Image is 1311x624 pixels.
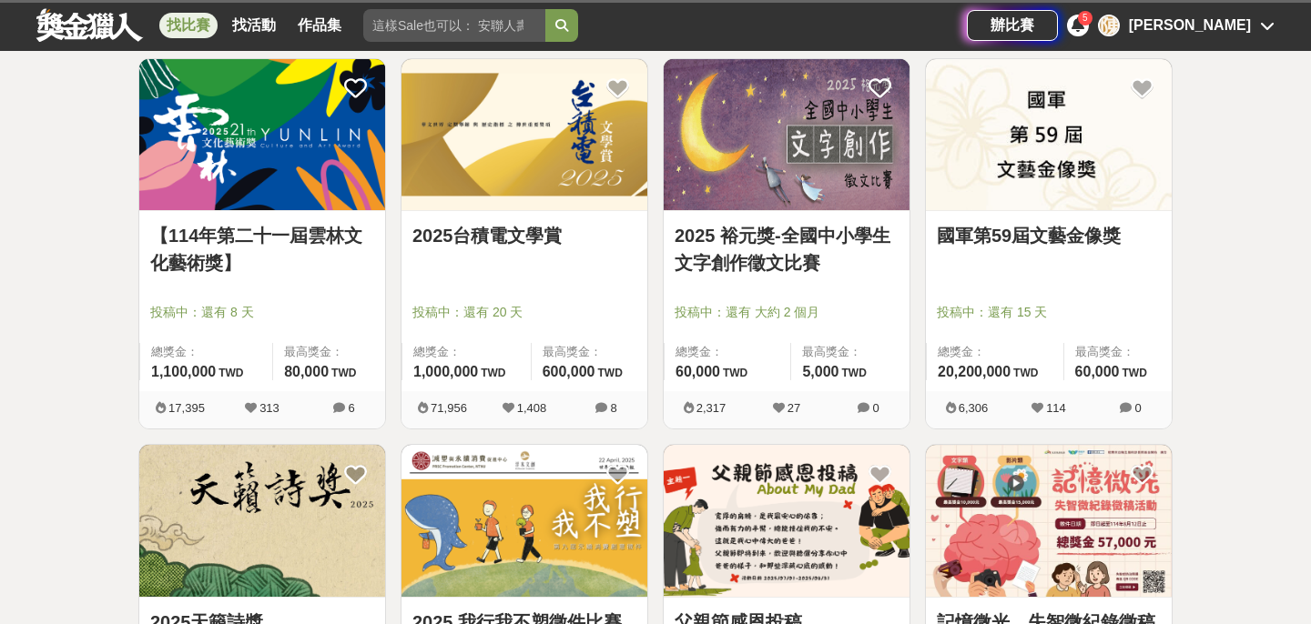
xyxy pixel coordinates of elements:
input: 這樣Sale也可以： 安聯人壽創意銷售法募集 [363,9,545,42]
span: TWD [481,367,505,379]
span: 1,100,000 [151,364,216,379]
img: Cover Image [139,59,385,211]
span: TWD [331,367,356,379]
span: 17,395 [168,401,205,415]
span: 1,408 [517,401,547,415]
span: 2,317 [696,401,727,415]
span: 20,200,000 [938,364,1011,379]
span: 投稿中：還有 15 天 [937,303,1161,322]
a: 辦比賽 [967,10,1058,41]
span: 5 [1082,13,1088,23]
a: 國軍第59屆文藝金像獎 [937,222,1161,249]
span: 60,000 [676,364,720,379]
span: 80,000 [284,364,329,379]
span: 27 [788,401,800,415]
div: [PERSON_NAME] [1129,15,1251,36]
span: 5,000 [802,364,838,379]
span: 總獎金： [676,343,779,361]
span: 1,000,000 [413,364,478,379]
img: Cover Image [401,59,647,211]
span: 投稿中：還有 大約 2 個月 [675,303,899,322]
span: 6,306 [959,401,989,415]
a: Cover Image [664,445,910,598]
span: TWD [1013,367,1038,379]
span: 71,956 [431,401,467,415]
a: 找比賽 [159,13,218,38]
div: 陳 [1098,15,1120,36]
span: TWD [598,367,623,379]
span: 投稿中：還有 8 天 [150,303,374,322]
img: Cover Image [664,59,910,211]
a: 作品集 [290,13,349,38]
img: Cover Image [926,59,1172,211]
span: TWD [1123,367,1147,379]
span: TWD [723,367,747,379]
span: 0 [872,401,879,415]
a: 【114年第二十一屆雲林文化藝術獎】 [150,222,374,277]
img: Cover Image [401,445,647,597]
a: 找活動 [225,13,283,38]
span: 總獎金： [413,343,520,361]
span: 最高獎金： [802,343,899,361]
span: 0 [1134,401,1141,415]
span: TWD [842,367,867,379]
span: 最高獎金： [284,343,374,361]
span: 6 [348,401,354,415]
a: Cover Image [926,445,1172,598]
span: 313 [259,401,279,415]
span: 投稿中：還有 20 天 [412,303,636,322]
img: Cover Image [139,445,385,597]
span: 114 [1046,401,1066,415]
span: 最高獎金： [1075,343,1161,361]
img: Cover Image [664,445,910,597]
span: 總獎金： [151,343,261,361]
a: Cover Image [664,59,910,212]
a: Cover Image [139,445,385,598]
a: Cover Image [401,59,647,212]
span: TWD [218,367,243,379]
a: Cover Image [401,445,647,598]
a: 2025 裕元獎-全國中小學生文字創作徵文比賽 [675,222,899,277]
a: Cover Image [139,59,385,212]
span: 600,000 [543,364,595,379]
a: Cover Image [926,59,1172,212]
span: 總獎金： [938,343,1052,361]
span: 8 [610,401,616,415]
span: 60,000 [1075,364,1120,379]
span: 最高獎金： [543,343,636,361]
a: 2025台積電文學賞 [412,222,636,249]
img: Cover Image [926,445,1172,597]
